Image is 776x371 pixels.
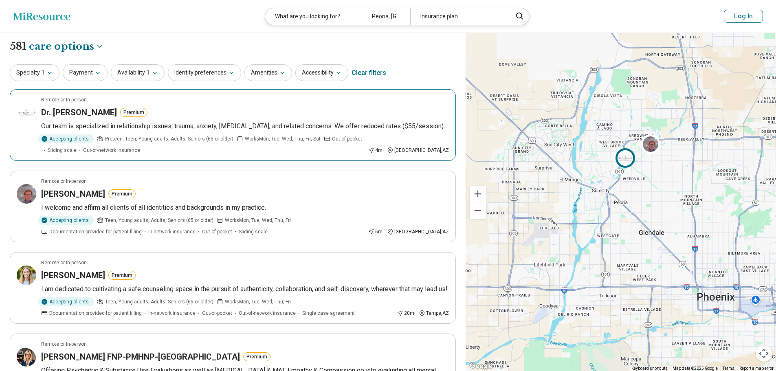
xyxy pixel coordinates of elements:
[419,310,449,317] div: Tempe , AZ
[41,259,87,266] p: Remote or In-person
[387,147,449,154] div: [GEOGRAPHIC_DATA] , AZ
[10,64,59,81] button: Specialty1
[368,228,384,235] div: 6 mi
[470,202,486,219] button: Zoom out
[352,63,386,83] div: Clear filters
[243,352,270,361] button: Premium
[10,40,104,53] h1: 581
[244,64,292,81] button: Amenities
[295,64,348,81] button: Accessibility
[41,178,87,185] p: Remote or In-person
[41,270,105,281] h3: [PERSON_NAME]
[38,216,94,225] div: Accepting clients
[41,96,87,103] p: Remote or In-person
[38,134,94,143] div: Accepting clients
[225,217,291,224] span: Works Mon, Tue, Wed, Thu, Fri
[120,108,147,117] button: Premium
[724,10,763,23] button: Log In
[105,217,213,224] span: Teen, Young adults, Adults, Seniors (65 or older)
[239,228,268,235] span: Sliding scale
[470,186,486,202] button: Zoom in
[245,135,321,143] span: Works Mon, Tue, Wed, Thu, Fri, Sat
[168,64,241,81] button: Identity preferences
[41,284,449,294] p: I am dedicated to cultivating a safe counseling space in the pursuit of authenticity, collaborati...
[48,147,77,154] span: Sliding scale
[756,345,772,362] button: Map camera controls
[239,310,296,317] span: Out-of-network insurance
[302,310,355,317] span: Single case agreement
[49,310,142,317] span: Documentation provided for patient filling
[148,310,196,317] span: In-network insurance
[410,8,507,25] div: Insurance plan
[41,121,449,131] p: Our team is specialized in relationship issues, trauma, anxiety, [MEDICAL_DATA], and related conc...
[29,40,104,53] button: Care options
[41,351,240,362] h3: [PERSON_NAME] FNP-PMHNP-[GEOGRAPHIC_DATA]
[108,189,136,198] button: Premium
[108,271,136,280] button: Premium
[265,8,362,25] div: What are you looking for?
[111,64,165,81] button: Availability1
[147,68,150,77] span: 1
[368,147,384,154] div: 4 mi
[38,297,94,306] div: Accepting clients
[673,366,718,371] span: Map data ©2025 Google
[42,68,45,77] span: 1
[362,8,410,25] div: Peoria, [GEOGRAPHIC_DATA]
[225,298,291,305] span: Works Mon, Tue, Wed, Thu, Fri
[148,228,196,235] span: In-network insurance
[723,366,734,371] a: Terms
[41,107,117,118] h3: Dr. [PERSON_NAME]
[83,147,140,154] span: Out-of-network insurance
[41,340,87,348] p: Remote or In-person
[29,40,94,53] span: care options
[202,310,232,317] span: Out-of-pocket
[387,228,449,235] div: [GEOGRAPHIC_DATA] , AZ
[63,64,108,81] button: Payment
[202,228,232,235] span: Out-of-pocket
[49,228,142,235] span: Documentation provided for patient filling
[332,135,362,143] span: Out-of-pocket
[105,135,233,143] span: Preteen, Teen, Young adults, Adults, Seniors (65 or older)
[41,203,449,213] p: I welcome and affirm all clients of all identities and backgrounds in my practice.
[105,298,213,305] span: Teen, Young adults, Adults, Seniors (65 or older)
[397,310,415,317] div: 20 mi
[739,366,774,371] a: Report a map error
[41,188,105,200] h3: [PERSON_NAME]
